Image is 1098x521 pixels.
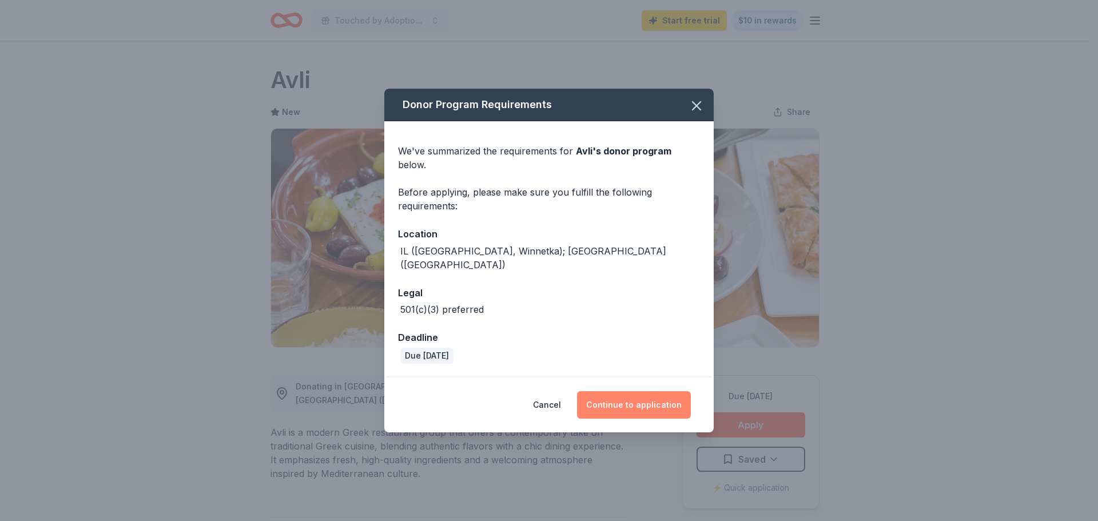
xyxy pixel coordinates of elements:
[577,391,691,419] button: Continue to application
[400,303,484,316] div: 501(c)(3) preferred
[400,244,700,272] div: IL ([GEOGRAPHIC_DATA], Winnetka); [GEOGRAPHIC_DATA] ([GEOGRAPHIC_DATA])
[398,330,700,345] div: Deadline
[400,348,453,364] div: Due [DATE]
[398,144,700,172] div: We've summarized the requirements for below.
[384,89,714,121] div: Donor Program Requirements
[576,145,671,157] span: Avli 's donor program
[533,391,561,419] button: Cancel
[398,226,700,241] div: Location
[398,185,700,213] div: Before applying, please make sure you fulfill the following requirements:
[398,285,700,300] div: Legal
